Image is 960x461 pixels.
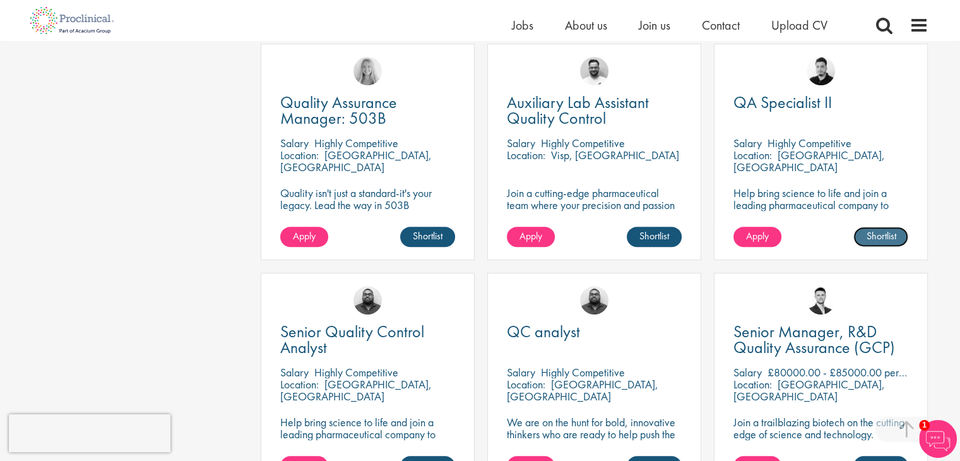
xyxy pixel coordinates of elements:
[733,187,908,247] p: Help bring science to life and join a leading pharmaceutical company to play a key role in delive...
[627,227,682,247] a: Shortlist
[280,377,432,404] p: [GEOGRAPHIC_DATA], [GEOGRAPHIC_DATA]
[280,227,328,247] a: Apply
[580,57,608,85] img: Emile De Beer
[639,17,670,33] a: Join us
[507,227,555,247] a: Apply
[280,324,455,356] a: Senior Quality Control Analyst
[733,365,762,380] span: Salary
[733,148,885,174] p: [GEOGRAPHIC_DATA], [GEOGRAPHIC_DATA]
[733,377,885,404] p: [GEOGRAPHIC_DATA], [GEOGRAPHIC_DATA]
[280,95,455,126] a: Quality Assurance Manager: 503B
[733,92,832,113] span: QA Specialist II
[733,321,895,358] span: Senior Manager, R&D Quality Assurance (GCP)
[314,365,398,380] p: Highly Competitive
[507,365,535,380] span: Salary
[507,377,658,404] p: [GEOGRAPHIC_DATA], [GEOGRAPHIC_DATA]
[541,365,625,380] p: Highly Competitive
[507,187,682,235] p: Join a cutting-edge pharmaceutical team where your precision and passion for quality will help sh...
[293,229,316,242] span: Apply
[507,324,682,340] a: QC analyst
[507,148,545,162] span: Location:
[733,95,908,111] a: QA Specialist II
[507,377,545,392] span: Location:
[551,148,679,162] p: Visp, [GEOGRAPHIC_DATA]
[565,17,607,33] a: About us
[314,136,398,150] p: Highly Competitive
[507,95,682,126] a: Auxiliary Lab Assistant Quality Control
[733,416,908,440] p: Join a trailblazing biotech on the cutting edge of science and technology.
[507,92,649,129] span: Auxiliary Lab Assistant Quality Control
[733,377,772,392] span: Location:
[746,229,769,242] span: Apply
[733,136,762,150] span: Salary
[280,136,309,150] span: Salary
[507,136,535,150] span: Salary
[9,414,170,452] iframe: reCAPTCHA
[733,324,908,356] a: Senior Manager, R&D Quality Assurance (GCP)
[733,148,772,162] span: Location:
[280,148,432,174] p: [GEOGRAPHIC_DATA], [GEOGRAPHIC_DATA]
[512,17,533,33] a: Jobs
[853,227,908,247] a: Shortlist
[580,286,608,314] img: Ashley Bennett
[507,321,580,342] span: QC analyst
[400,227,455,247] a: Shortlist
[541,136,625,150] p: Highly Competitive
[702,17,740,33] a: Contact
[280,92,397,129] span: Quality Assurance Manager: 503B
[280,321,424,358] span: Senior Quality Control Analyst
[353,286,382,314] img: Ashley Bennett
[807,57,835,85] img: Anderson Maldonado
[807,286,835,314] img: Joshua Godden
[733,227,781,247] a: Apply
[771,17,827,33] a: Upload CV
[519,229,542,242] span: Apply
[767,136,851,150] p: Highly Competitive
[353,57,382,85] img: Shannon Briggs
[280,187,455,223] p: Quality isn't just a standard-it's your legacy. Lead the way in 503B excellence.
[919,420,930,431] span: 1
[280,365,309,380] span: Salary
[767,365,930,380] p: £80000.00 - £85000.00 per annum
[919,420,957,458] img: Chatbot
[280,377,319,392] span: Location:
[280,148,319,162] span: Location:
